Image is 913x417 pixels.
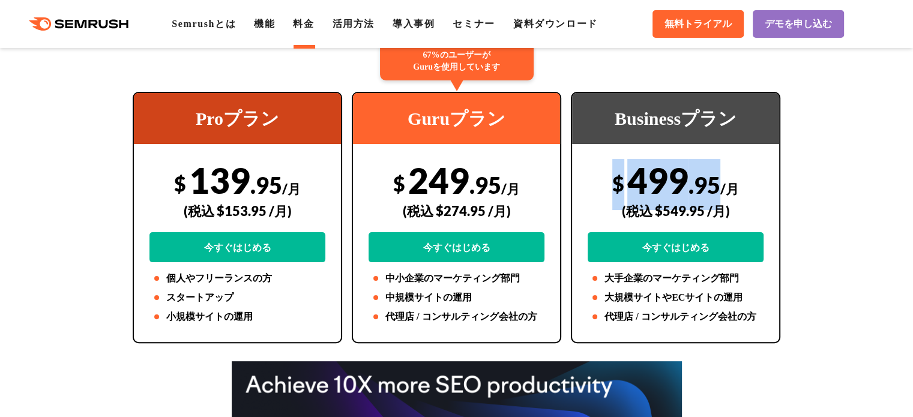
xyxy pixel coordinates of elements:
[380,42,534,80] div: 67%のユーザーが Guruを使用しています
[652,10,744,38] a: 無料トライアル
[393,19,435,29] a: 導入事例
[513,19,598,29] a: 資料ダウンロード
[149,310,325,324] li: 小規模サイトの運用
[588,159,764,262] div: 499
[469,171,501,199] span: .95
[588,290,764,305] li: 大規模サイトやECサイトの運用
[612,171,624,196] span: $
[369,190,544,232] div: (税込 $274.95 /月)
[572,93,779,144] div: Businessプラン
[588,271,764,286] li: 大手企業のマーケティング部門
[369,290,544,305] li: 中規模サイトの運用
[369,271,544,286] li: 中小企業のマーケティング部門
[282,181,301,197] span: /月
[254,19,275,29] a: 機能
[588,232,764,262] a: 今すぐはじめる
[765,18,832,31] span: デモを申し込む
[149,159,325,262] div: 139
[664,18,732,31] span: 無料トライアル
[720,181,739,197] span: /月
[369,159,544,262] div: 249
[588,310,764,324] li: 代理店 / コンサルティング会社の方
[753,10,844,38] a: デモを申し込む
[689,171,720,199] span: .95
[293,19,314,29] a: 料金
[134,93,341,144] div: Proプラン
[353,93,560,144] div: Guruプラン
[393,171,405,196] span: $
[369,310,544,324] li: 代理店 / コンサルティング会社の方
[172,19,236,29] a: Semrushとは
[369,232,544,262] a: 今すぐはじめる
[149,232,325,262] a: 今すぐはじめる
[250,171,282,199] span: .95
[149,190,325,232] div: (税込 $153.95 /月)
[333,19,375,29] a: 活用方法
[149,271,325,286] li: 個人やフリーランスの方
[501,181,520,197] span: /月
[149,290,325,305] li: スタートアップ
[174,171,186,196] span: $
[588,190,764,232] div: (税込 $549.95 /月)
[453,19,495,29] a: セミナー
